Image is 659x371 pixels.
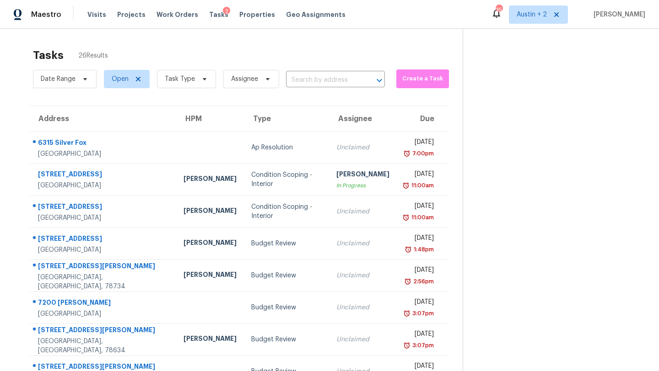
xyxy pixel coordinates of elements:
div: [DATE] [404,265,434,277]
h2: Tasks [33,51,64,60]
th: Type [244,106,329,132]
span: Projects [117,10,146,19]
div: [DATE] [404,233,434,245]
div: 1:48pm [412,245,434,254]
div: Unclaimed [336,271,389,280]
span: [PERSON_NAME] [590,10,645,19]
div: [STREET_ADDRESS][PERSON_NAME] [38,261,169,273]
span: Geo Assignments [286,10,346,19]
div: [DATE] [404,170,434,181]
div: [STREET_ADDRESS] [38,234,169,245]
div: Unclaimed [336,143,389,152]
span: Date Range [41,74,76,84]
img: Overdue Alarm Icon [405,245,412,254]
div: [PERSON_NAME] [336,170,389,181]
button: Create a Task [396,69,449,88]
span: Open [112,74,129,84]
div: Budget Review [251,271,322,280]
img: Overdue Alarm Icon [403,309,411,318]
div: [DATE] [404,329,434,341]
div: 2:56pm [411,277,434,286]
img: Overdue Alarm Icon [402,213,410,222]
span: Assignee [231,74,258,84]
div: [GEOGRAPHIC_DATA] [38,245,169,254]
div: Unclaimed [336,303,389,312]
div: Ap Resolution [251,143,322,152]
div: [DATE] [404,138,434,149]
div: [GEOGRAPHIC_DATA] [38,181,169,190]
span: Visits [87,10,106,19]
div: Condition Scoping - Interior [251,170,322,189]
img: Overdue Alarm Icon [404,277,411,286]
div: 11:00am [410,181,434,190]
th: HPM [176,106,244,132]
span: Create a Task [401,74,444,84]
span: Task Type [165,74,195,84]
div: 35 [496,5,502,15]
div: [PERSON_NAME] [184,206,237,217]
div: Budget Review [251,239,322,248]
div: 6315 Silver Fox [38,138,169,149]
div: 3:07pm [411,309,434,318]
div: 7200 [PERSON_NAME] [38,298,169,309]
div: Unclaimed [336,207,389,216]
button: Open [373,74,386,87]
div: Unclaimed [336,239,389,248]
div: [STREET_ADDRESS] [38,170,169,181]
div: [DATE] [404,201,434,213]
div: [PERSON_NAME] [184,270,237,281]
span: Maestro [31,10,61,19]
div: [PERSON_NAME] [184,334,237,345]
div: 3:07pm [411,341,434,350]
img: Overdue Alarm Icon [403,149,411,158]
div: [STREET_ADDRESS] [38,202,169,213]
th: Due [397,106,448,132]
div: 2 [223,7,230,16]
div: Unclaimed [336,335,389,344]
div: [GEOGRAPHIC_DATA], [GEOGRAPHIC_DATA], 78734 [38,273,169,291]
div: [GEOGRAPHIC_DATA] [38,213,169,223]
th: Assignee [329,106,397,132]
div: [GEOGRAPHIC_DATA] [38,309,169,318]
div: [GEOGRAPHIC_DATA], [GEOGRAPHIC_DATA], 78634 [38,337,169,355]
span: Austin + 2 [517,10,547,19]
span: Properties [239,10,275,19]
input: Search by address [286,73,359,87]
div: [STREET_ADDRESS][PERSON_NAME] [38,325,169,337]
div: In Progress [336,181,389,190]
img: Overdue Alarm Icon [403,341,411,350]
div: 7:00pm [411,149,434,158]
th: Address [29,106,176,132]
img: Overdue Alarm Icon [402,181,410,190]
div: [GEOGRAPHIC_DATA] [38,149,169,159]
div: Budget Review [251,303,322,312]
div: Budget Review [251,335,322,344]
span: 26 Results [78,51,108,60]
div: [DATE] [404,297,434,309]
div: [PERSON_NAME] [184,174,237,185]
div: [PERSON_NAME] [184,238,237,249]
div: 11:00am [410,213,434,222]
div: Condition Scoping - Interior [251,202,322,221]
span: Tasks [209,11,228,18]
span: Work Orders [157,10,198,19]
